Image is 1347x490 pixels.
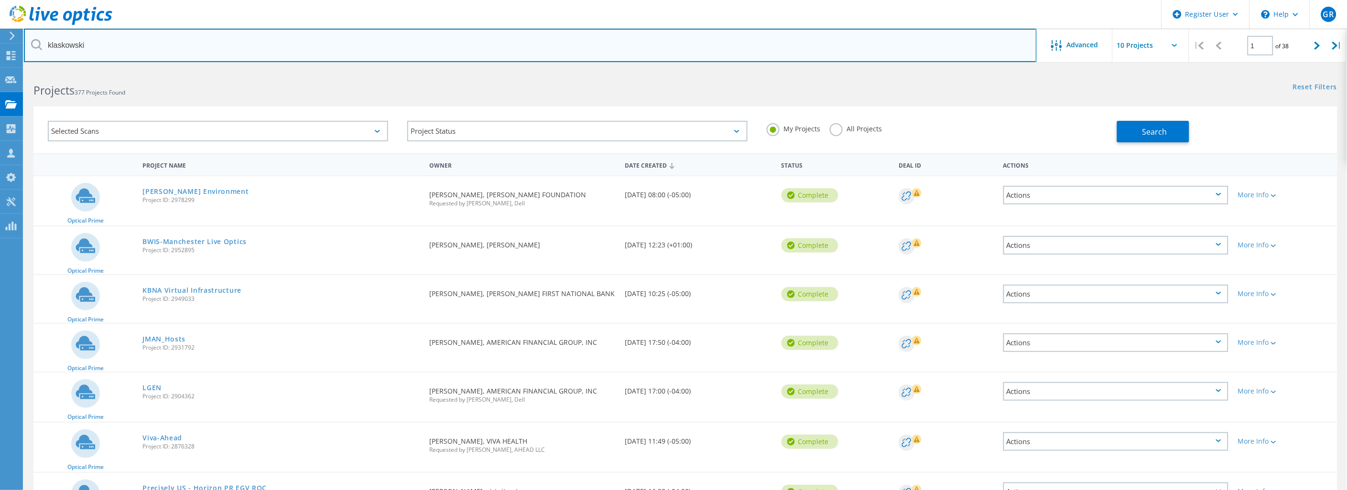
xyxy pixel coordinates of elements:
a: Reset Filters [1293,84,1337,92]
a: LGEN [142,384,162,391]
div: Actions [1003,285,1228,303]
b: Projects [33,83,75,98]
div: [PERSON_NAME], [PERSON_NAME] FIRST NATIONAL BANK [424,275,620,307]
span: Requested by [PERSON_NAME], Dell [429,397,615,403]
div: Project Status [407,121,748,141]
a: Viva-Ahead [142,435,182,441]
div: [PERSON_NAME], AMERICAN FINANCIAL GROUP, INC [424,324,620,355]
div: Actions [1003,236,1228,255]
div: More Info [1238,438,1333,445]
div: Actions [1003,333,1228,352]
span: Optical Prime [67,218,104,224]
div: | [1189,29,1209,63]
div: More Info [1238,339,1333,346]
button: Search [1117,121,1189,142]
span: Optical Prime [67,268,104,274]
span: Optical Prime [67,365,104,371]
span: of 38 [1276,42,1289,50]
span: Project ID: 2978299 [142,197,420,203]
div: Complete [782,384,838,399]
svg: \n [1261,10,1270,19]
div: Selected Scans [48,121,388,141]
div: More Info [1238,388,1333,394]
span: Project ID: 2931792 [142,345,420,351]
span: Optical Prime [67,317,104,322]
div: [DATE] 17:50 (-04:00) [620,324,777,355]
div: Complete [782,435,838,449]
div: [PERSON_NAME], [PERSON_NAME] FOUNDATION [424,176,620,216]
div: Actions [1003,186,1228,204]
div: Project Name [138,156,424,173]
span: Project ID: 2904362 [142,394,420,399]
div: More Info [1238,242,1333,248]
a: BWIS-Manchester Live Optics [142,238,247,245]
span: Search [1142,127,1167,137]
div: More Info [1238,192,1333,198]
div: More Info [1238,290,1333,297]
a: Live Optics Dashboard [10,20,112,27]
div: Complete [782,188,838,202]
div: Actions [999,156,1233,173]
div: [DATE] 17:00 (-04:00) [620,373,777,404]
div: [DATE] 11:49 (-05:00) [620,423,777,454]
div: Actions [1003,432,1228,451]
span: 377 Projects Found [75,88,125,96]
label: My Projects [767,123,820,132]
span: Project ID: 2876328 [142,444,420,449]
span: Optical Prime [67,464,104,470]
div: [DATE] 08:00 (-05:00) [620,176,777,208]
span: GR [1323,11,1334,18]
div: Deal Id [894,156,998,173]
span: Project ID: 2952895 [142,247,420,253]
div: [PERSON_NAME], VIVA HEALTH [424,423,620,462]
div: [DATE] 12:23 (+01:00) [620,226,777,258]
div: Complete [782,238,838,253]
a: JMAN_Hosts [142,336,185,342]
div: [PERSON_NAME], [PERSON_NAME] [424,226,620,258]
div: Status [777,156,894,173]
label: All Projects [830,123,882,132]
span: Project ID: 2949033 [142,296,420,302]
span: Requested by [PERSON_NAME], AHEAD LLC [429,447,615,453]
a: KBNA Virtual Infrastructure [142,287,241,294]
input: Search projects by name, owner, ID, company, etc [24,29,1037,62]
div: Date Created [620,156,777,174]
span: Optical Prime [67,414,104,420]
div: | [1327,29,1347,63]
div: [PERSON_NAME], AMERICAN FINANCIAL GROUP, INC [424,373,620,412]
div: Owner [424,156,620,173]
div: Complete [782,287,838,301]
span: Requested by [PERSON_NAME], Dell [429,201,615,206]
span: Advanced [1067,42,1098,48]
div: Actions [1003,382,1228,401]
div: [DATE] 10:25 (-05:00) [620,275,777,307]
a: [PERSON_NAME] Environment [142,188,249,195]
div: Complete [782,336,838,350]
